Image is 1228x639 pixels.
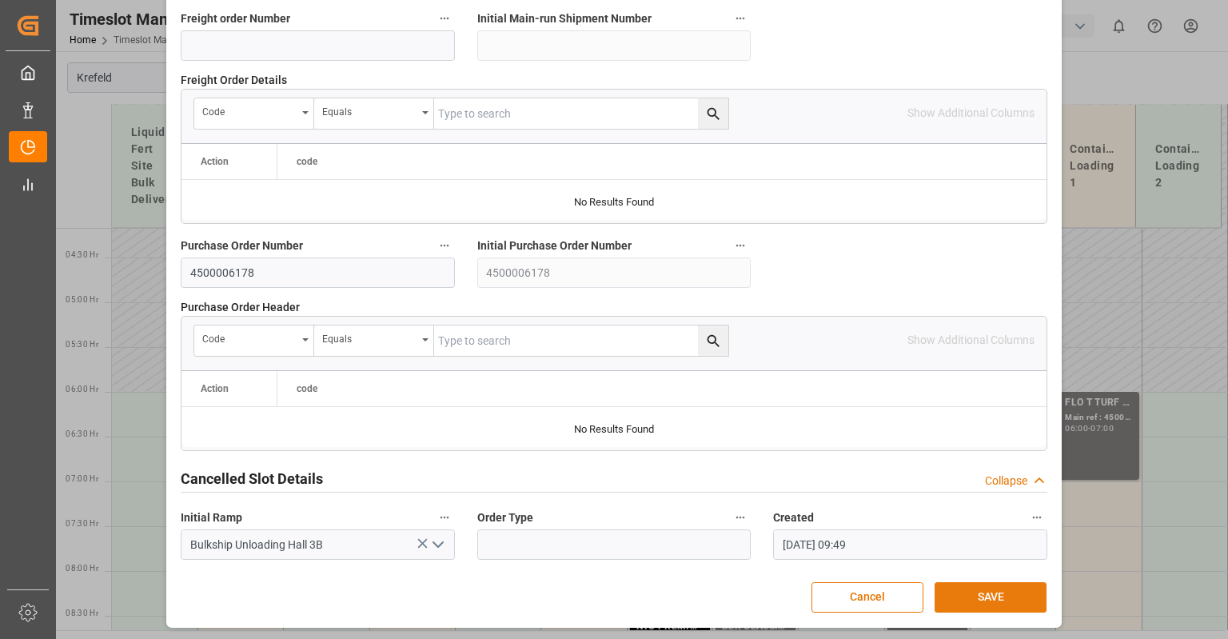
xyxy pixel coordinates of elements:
[201,383,229,394] div: Action
[730,235,751,256] button: Initial Purchase Order Number
[1027,507,1047,528] button: Created
[201,156,229,167] div: Action
[314,98,434,129] button: open menu
[314,325,434,356] button: open menu
[477,509,533,526] span: Order Type
[811,582,923,613] button: Cancel
[181,509,242,526] span: Initial Ramp
[477,10,652,27] span: Initial Main-run Shipment Number
[181,529,455,560] input: Type to search/select
[194,98,314,129] button: open menu
[434,8,455,29] button: Freight order Number
[935,582,1047,613] button: SAVE
[181,10,290,27] span: Freight order Number
[434,325,728,356] input: Type to search
[194,325,314,356] button: open menu
[202,328,297,346] div: code
[434,98,728,129] input: Type to search
[181,299,300,316] span: Purchase Order Header
[730,507,751,528] button: Order Type
[181,238,303,254] span: Purchase Order Number
[181,72,287,89] span: Freight Order Details
[698,325,728,356] button: search button
[730,8,751,29] button: Initial Main-run Shipment Number
[425,533,449,557] button: open menu
[322,328,417,346] div: Equals
[773,509,814,526] span: Created
[434,507,455,528] button: Initial Ramp
[698,98,728,129] button: search button
[477,238,632,254] span: Initial Purchase Order Number
[985,473,1027,489] div: Collapse
[181,468,323,489] h2: Cancelled Slot Details
[434,235,455,256] button: Purchase Order Number
[202,101,297,119] div: code
[773,529,1047,560] input: DD.MM.YYYY HH:MM
[297,156,317,167] span: code
[322,101,417,119] div: Equals
[297,383,317,394] span: code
